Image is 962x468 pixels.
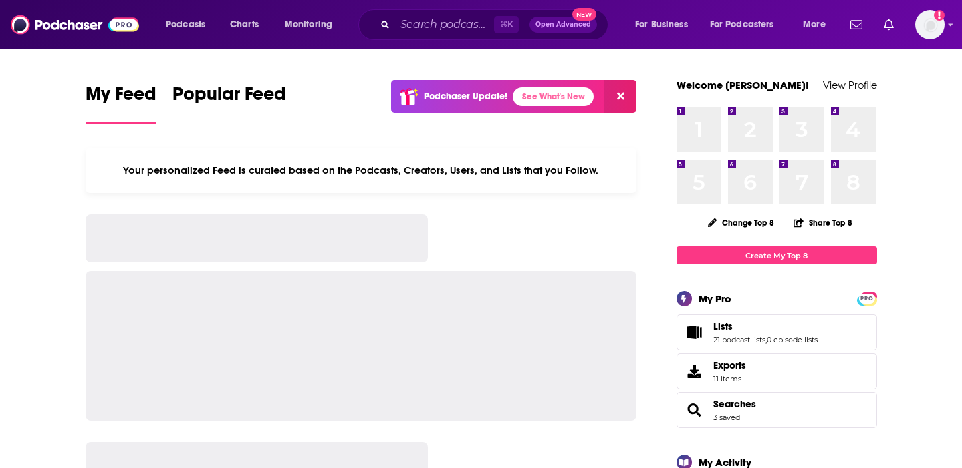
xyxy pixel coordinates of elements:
[681,362,708,381] span: Exports
[275,14,350,35] button: open menu
[677,79,809,91] a: Welcome [PERSON_NAME]!
[424,91,507,102] p: Podchaser Update!
[803,15,826,34] span: More
[859,293,875,303] a: PRO
[713,398,756,410] a: Searches
[86,83,156,124] a: My Feed
[371,9,621,40] div: Search podcasts, credits, & more...
[713,359,746,371] span: Exports
[230,15,259,34] span: Charts
[713,320,733,332] span: Lists
[156,14,223,35] button: open menu
[572,8,596,21] span: New
[395,14,494,35] input: Search podcasts, credits, & more...
[915,10,945,39] button: Show profile menu
[535,21,591,28] span: Open Advanced
[635,15,688,34] span: For Business
[765,335,767,344] span: ,
[859,294,875,304] span: PRO
[529,17,597,33] button: Open AdvancedNew
[710,15,774,34] span: For Podcasters
[700,214,783,231] button: Change Top 8
[681,323,708,342] a: Lists
[701,14,794,35] button: open menu
[677,353,877,389] a: Exports
[713,413,740,422] a: 3 saved
[677,246,877,264] a: Create My Top 8
[878,13,899,36] a: Show notifications dropdown
[713,335,765,344] a: 21 podcast lists
[677,314,877,350] span: Lists
[86,83,156,113] span: My Feed
[166,15,205,34] span: Podcasts
[494,16,519,33] span: ⌘ K
[285,15,332,34] span: Monitoring
[172,83,286,113] span: Popular Feed
[172,83,286,124] a: Popular Feed
[713,320,818,332] a: Lists
[794,14,842,35] button: open menu
[221,14,267,35] a: Charts
[626,14,705,35] button: open menu
[713,374,746,383] span: 11 items
[793,210,853,236] button: Share Top 8
[513,87,594,106] a: See What's New
[767,335,818,344] a: 0 episode lists
[934,10,945,21] svg: Add a profile image
[11,12,139,37] img: Podchaser - Follow, Share and Rate Podcasts
[677,392,877,428] span: Searches
[86,148,637,193] div: Your personalized Feed is curated based on the Podcasts, Creators, Users, and Lists that you Follow.
[845,13,868,36] a: Show notifications dropdown
[699,292,731,305] div: My Pro
[823,79,877,91] a: View Profile
[915,10,945,39] img: User Profile
[681,401,708,419] a: Searches
[915,10,945,39] span: Logged in as megcassidy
